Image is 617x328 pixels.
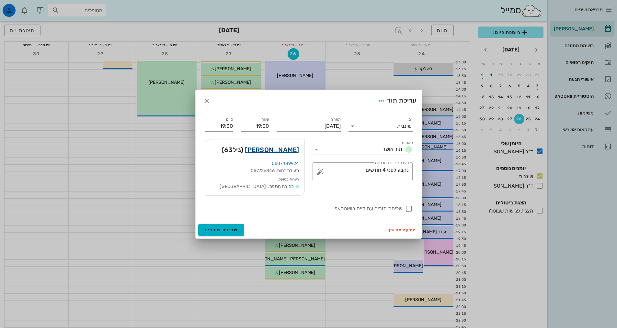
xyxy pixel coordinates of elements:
a: 0507489924 [272,161,299,166]
button: מחיקה מהיומן [386,225,419,235]
span: כתובת נוספת: [GEOGRAPHIC_DATA] [220,184,294,189]
span: מחיקה מהיומן [389,228,417,232]
span: שמירת שינויים [205,227,238,233]
div: יומןשיננית [348,121,413,131]
label: הערה לצוות המרפאה [375,160,408,165]
div: עריכת תור [375,95,416,107]
small: הערות מטופל: [278,177,299,181]
span: תור אושר [383,146,402,152]
label: יומן [407,117,413,122]
label: סיום [226,117,233,122]
label: שליחת תורים עתידיים בוואטסאפ [205,205,402,212]
span: (גיל ) [222,145,243,155]
a: [PERSON_NAME] [245,145,299,155]
div: סטטוסתור אושר [313,144,413,155]
label: תאריך [330,117,341,122]
div: שיננית [397,123,411,129]
span: 63 [224,146,233,154]
label: סטטוס [402,140,413,145]
label: שעה [261,117,269,122]
button: שמירת שינויים [198,224,245,236]
div: תעודת זהות: 057726846 [210,167,299,174]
